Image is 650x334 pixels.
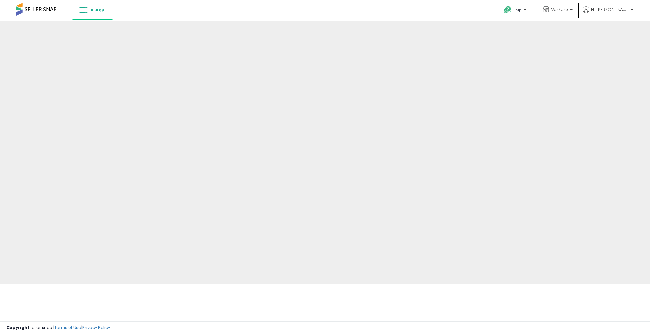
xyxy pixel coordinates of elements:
[499,1,533,21] a: Help
[591,6,629,13] span: Hi [PERSON_NAME]
[583,6,633,21] a: Hi [PERSON_NAME]
[504,6,512,14] i: Get Help
[513,7,522,13] span: Help
[89,6,106,13] span: Listings
[551,6,568,13] span: VerSure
